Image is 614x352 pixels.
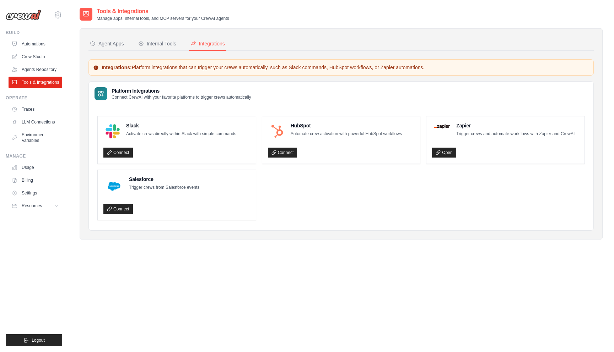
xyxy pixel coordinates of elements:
[9,77,62,88] a: Tools & Integrations
[9,51,62,62] a: Crew Studio
[9,104,62,115] a: Traces
[112,94,251,100] p: Connect CrewAI with your favorite platforms to trigger crews automatically
[434,124,450,128] img: Zapier Logo
[9,187,62,199] a: Settings
[189,37,226,51] button: Integrations
[432,148,456,158] a: Open
[112,87,251,94] h3: Platform Integrations
[6,153,62,159] div: Manage
[456,131,575,138] p: Trigger crews and automate workflows with Zapier and CrewAI
[126,131,236,138] p: Activate crews directly within Slack with simple commands
[97,16,229,21] p: Manage apps, internal tools, and MCP servers for your CrewAI agents
[6,10,41,20] img: Logo
[6,334,62,346] button: Logout
[291,131,402,138] p: Automate crew activation with powerful HubSpot workflows
[88,37,125,51] button: Agent Apps
[138,40,176,47] div: Internal Tools
[6,30,62,35] div: Build
[102,65,132,70] strong: Integrations:
[129,184,199,191] p: Trigger crews from Salesforce events
[126,122,236,129] h4: Slack
[103,204,133,214] a: Connect
[129,176,199,183] h4: Salesforce
[90,40,124,47] div: Agent Apps
[137,37,178,51] button: Internal Tools
[291,122,402,129] h4: HubSpot
[190,40,225,47] div: Integrations
[9,162,62,173] a: Usage
[103,148,133,158] a: Connect
[268,148,297,158] a: Connect
[93,64,589,71] p: Platform integrations that can trigger your crews automatically, such as Slack commands, HubSpot ...
[9,64,62,75] a: Agents Repository
[106,124,120,138] img: Slack Logo
[106,178,123,195] img: Salesforce Logo
[32,337,45,343] span: Logout
[9,175,62,186] a: Billing
[22,203,42,209] span: Resources
[270,124,284,138] img: HubSpot Logo
[6,95,62,101] div: Operate
[9,129,62,146] a: Environment Variables
[9,200,62,211] button: Resources
[9,38,62,50] a: Automations
[9,116,62,128] a: LLM Connections
[456,122,575,129] h4: Zapier
[97,7,229,16] h2: Tools & Integrations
